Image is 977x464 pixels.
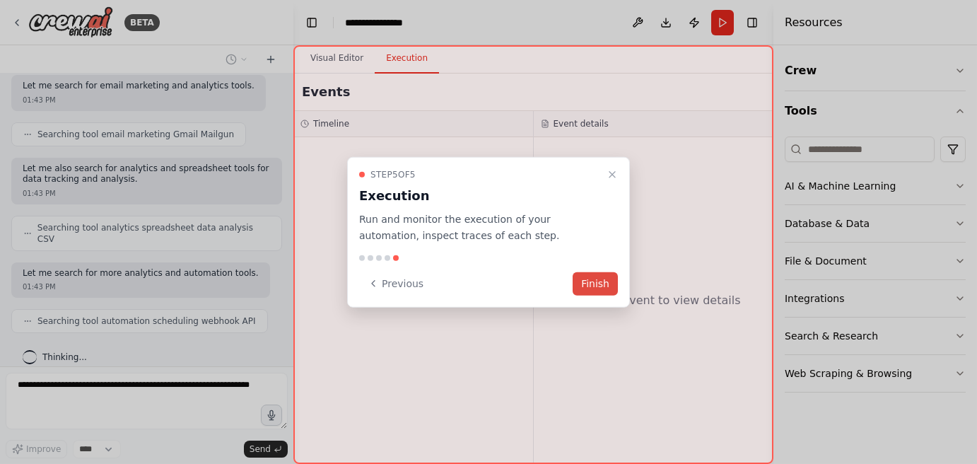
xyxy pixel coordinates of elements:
[604,166,621,183] button: Close walkthrough
[573,272,618,295] button: Finish
[359,211,601,244] p: Run and monitor the execution of your automation, inspect traces of each step.
[370,169,416,180] span: Step 5 of 5
[359,186,601,206] h3: Execution
[302,13,322,33] button: Hide left sidebar
[359,272,432,295] button: Previous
